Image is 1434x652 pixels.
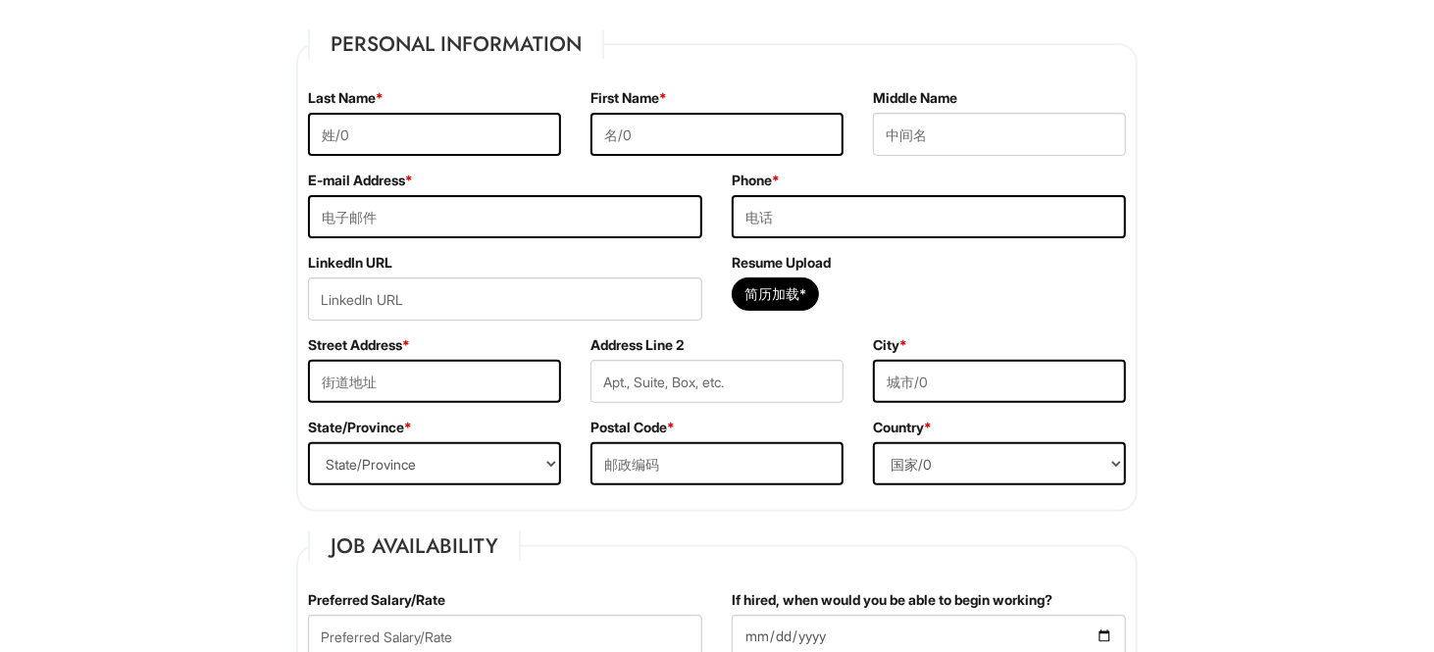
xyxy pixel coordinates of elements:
[732,171,780,190] label: Phone
[308,195,702,238] input: 电子邮件
[590,418,675,437] label: Postal Code
[308,277,702,321] input: LinkedIn URL
[308,29,604,59] legend: Personal Information
[308,88,384,108] label: Last Name
[308,360,561,403] input: 街道地址
[732,277,819,311] button: 简历加载*简历加载*
[308,253,392,273] label: LinkedIn URL
[308,113,561,156] input: 姓/0
[308,590,445,610] label: Preferred Salary/Rate
[873,418,932,437] label: Country
[308,418,412,437] label: State/Province
[590,335,684,355] label: Address Line 2
[590,88,667,108] label: First Name
[590,113,844,156] input: 名/0
[873,88,957,108] label: Middle Name
[732,195,1126,238] input: 电话
[308,442,561,485] select: State/Province
[732,253,831,273] label: Resume Upload
[308,531,521,561] legend: Job Availability
[590,360,844,403] input: Apt., Suite, Box, etc.
[308,335,410,355] label: Street Address
[308,171,413,190] label: E-mail Address
[873,335,907,355] label: City
[732,590,1052,610] label: If hired, when would you be able to begin working?
[873,360,1126,403] input: 城市/0
[873,113,1126,156] input: 中间名
[590,442,844,485] input: 邮政编码
[873,442,1126,485] select: 国家/0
